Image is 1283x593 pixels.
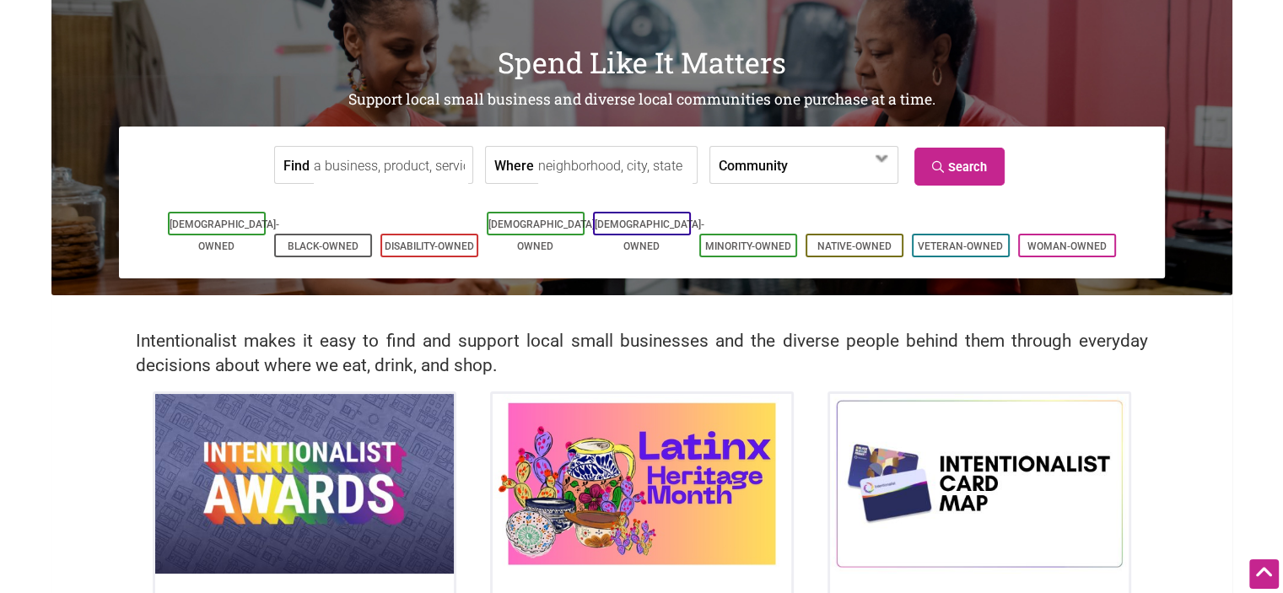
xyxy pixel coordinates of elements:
[817,240,892,252] a: Native-Owned
[314,147,468,185] input: a business, product, service
[155,394,454,573] img: Intentionalist Awards
[705,240,791,252] a: Minority-Owned
[1027,240,1107,252] a: Woman-Owned
[385,240,474,252] a: Disability-Owned
[719,147,788,183] label: Community
[830,394,1129,573] img: Intentionalist Card Map
[51,42,1232,83] h1: Spend Like It Matters
[170,218,279,252] a: [DEMOGRAPHIC_DATA]-Owned
[288,240,358,252] a: Black-Owned
[494,147,534,183] label: Where
[488,218,598,252] a: [DEMOGRAPHIC_DATA]-Owned
[136,329,1148,378] h2: Intentionalist makes it easy to find and support local small businesses and the diverse people be...
[595,218,704,252] a: [DEMOGRAPHIC_DATA]-Owned
[493,394,791,573] img: Latinx / Hispanic Heritage Month
[1249,559,1279,589] div: Scroll Back to Top
[538,147,693,185] input: neighborhood, city, state
[51,89,1232,111] h2: Support local small business and diverse local communities one purchase at a time.
[914,148,1005,186] a: Search
[918,240,1003,252] a: Veteran-Owned
[283,147,310,183] label: Find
